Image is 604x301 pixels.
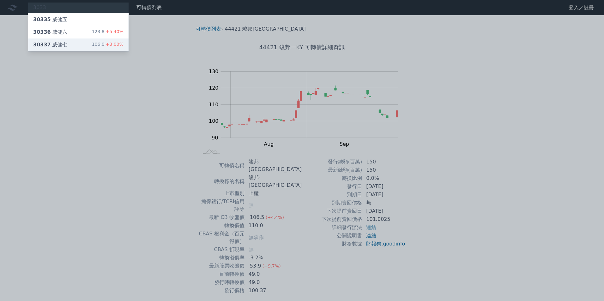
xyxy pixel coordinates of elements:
[33,42,51,48] span: 30337
[33,16,51,22] span: 30335
[28,26,129,38] a: 30336威健六 123.8+5.40%
[92,41,124,49] div: 106.0
[92,28,124,36] div: 123.8
[33,41,67,49] div: 威健七
[33,29,51,35] span: 30336
[28,13,129,26] a: 30335威健五
[33,28,67,36] div: 威健六
[28,38,129,51] a: 30337威健七 106.0+3.00%
[33,16,67,23] div: 威健五
[105,29,124,34] span: +5.40%
[105,42,124,47] span: +3.00%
